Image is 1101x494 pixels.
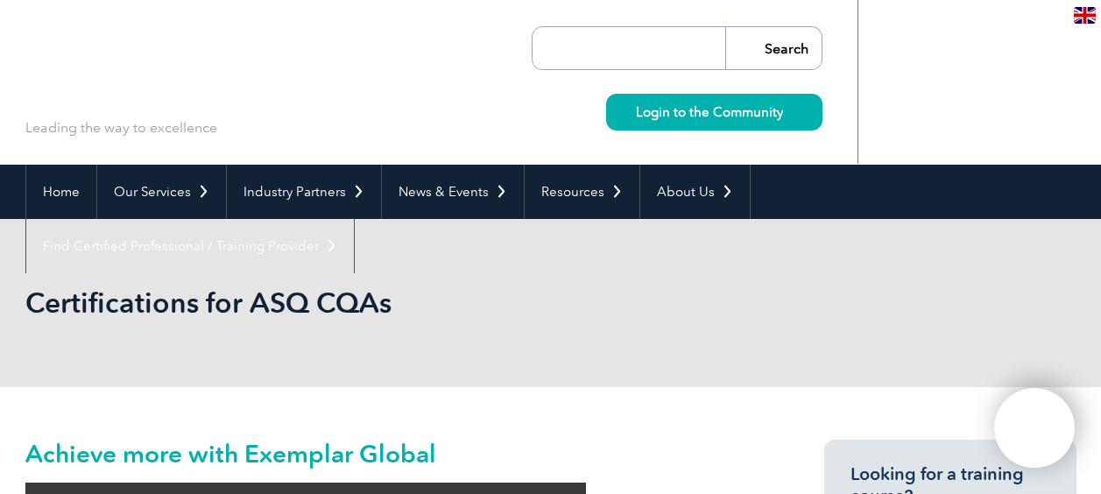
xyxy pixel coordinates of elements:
[26,219,354,273] a: Find Certified Professional / Training Provider
[25,440,761,468] h2: Achieve more with Exemplar Global
[227,165,381,219] a: Industry Partners
[25,289,761,317] h2: Certifications for ASQ CQAs
[1013,406,1056,450] img: svg+xml;nitro-empty-id=ODY5OjExNg==-1;base64,PHN2ZyB2aWV3Qm94PSIwIDAgNDAwIDQwMCIgd2lkdGg9IjQwMCIg...
[606,94,822,131] a: Login to the Community
[640,165,750,219] a: About Us
[97,165,226,219] a: Our Services
[725,27,822,69] input: Search
[25,118,217,138] p: Leading the way to excellence
[382,165,524,219] a: News & Events
[1074,7,1096,24] img: en
[783,107,793,116] img: svg+xml;nitro-empty-id=MzU0OjIyMw==-1;base64,PHN2ZyB2aWV3Qm94PSIwIDAgMTEgMTEiIHdpZHRoPSIxMSIgaGVp...
[26,165,96,219] a: Home
[525,165,639,219] a: Resources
